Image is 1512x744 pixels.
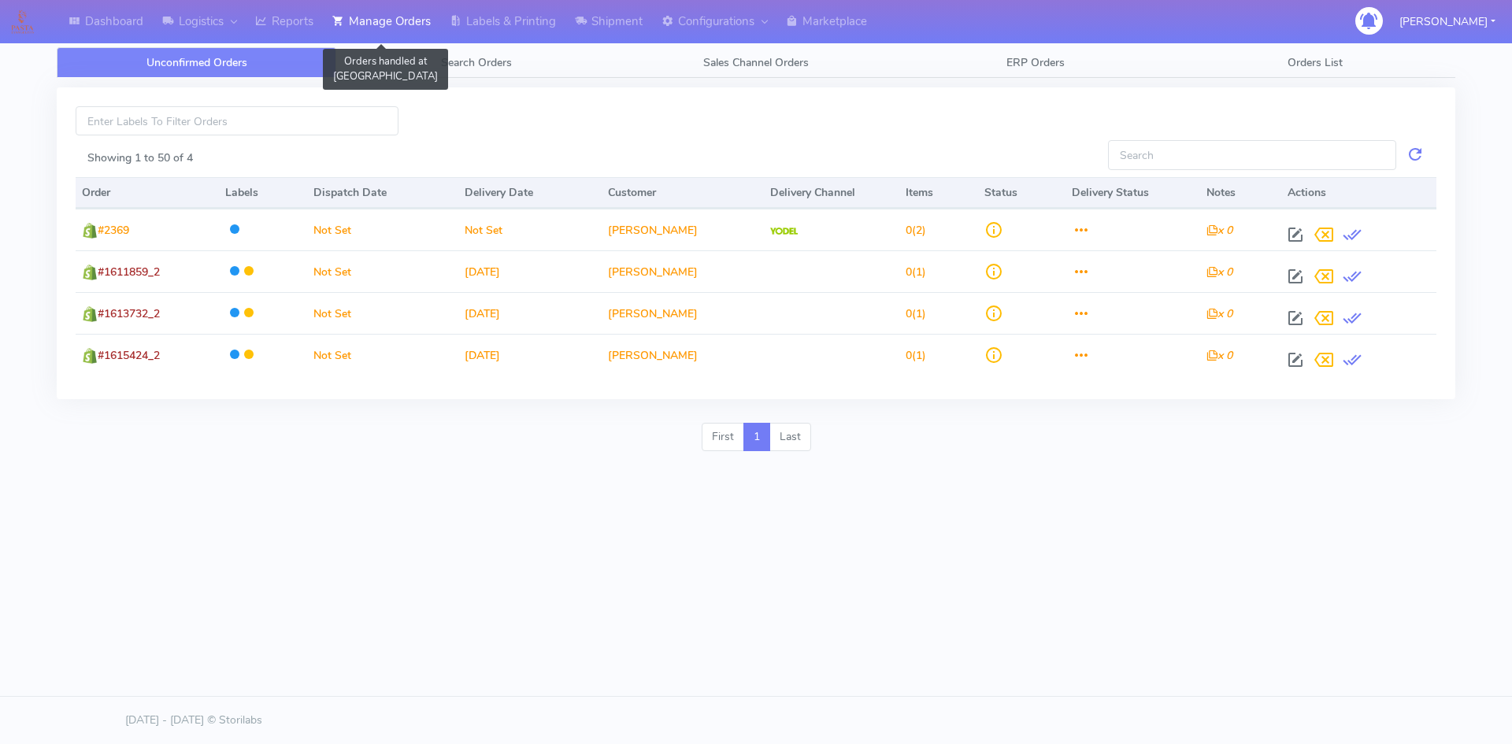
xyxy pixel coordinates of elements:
[87,150,193,166] label: Showing 1 to 50 of 4
[76,177,219,209] th: Order
[1388,6,1507,38] button: [PERSON_NAME]
[458,209,602,250] td: Not Set
[458,292,602,334] td: [DATE]
[146,55,247,70] span: Unconfirmed Orders
[307,250,458,292] td: Not Set
[98,306,160,321] span: #1613732_2
[602,292,764,334] td: [PERSON_NAME]
[906,265,926,279] span: (1)
[1006,55,1065,70] span: ERP Orders
[1108,140,1396,169] input: Search
[906,223,926,238] span: (2)
[1065,177,1200,209] th: Delivery Status
[703,55,809,70] span: Sales Channel Orders
[307,177,458,209] th: Dispatch Date
[906,348,926,363] span: (1)
[98,348,160,363] span: #1615424_2
[764,177,899,209] th: Delivery Channel
[770,228,798,235] img: Yodel
[602,334,764,376] td: [PERSON_NAME]
[98,265,160,279] span: #1611859_2
[899,177,978,209] th: Items
[307,292,458,334] td: Not Set
[458,177,602,209] th: Delivery Date
[906,306,926,321] span: (1)
[219,177,306,209] th: Labels
[602,250,764,292] td: [PERSON_NAME]
[458,334,602,376] td: [DATE]
[906,306,912,321] span: 0
[1206,265,1232,279] i: x 0
[1206,223,1232,238] i: x 0
[1288,55,1343,70] span: Orders List
[441,55,512,70] span: Search Orders
[307,209,458,250] td: Not Set
[458,250,602,292] td: [DATE]
[1206,306,1232,321] i: x 0
[307,334,458,376] td: Not Set
[906,223,912,238] span: 0
[906,265,912,279] span: 0
[1281,177,1436,209] th: Actions
[906,348,912,363] span: 0
[1206,348,1232,363] i: x 0
[602,209,764,250] td: [PERSON_NAME]
[743,423,770,451] a: 1
[76,106,398,135] input: Enter Labels To Filter Orders
[57,47,1455,78] ul: Tabs
[98,223,129,238] span: #2369
[602,177,764,209] th: Customer
[978,177,1065,209] th: Status
[1200,177,1281,209] th: Notes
